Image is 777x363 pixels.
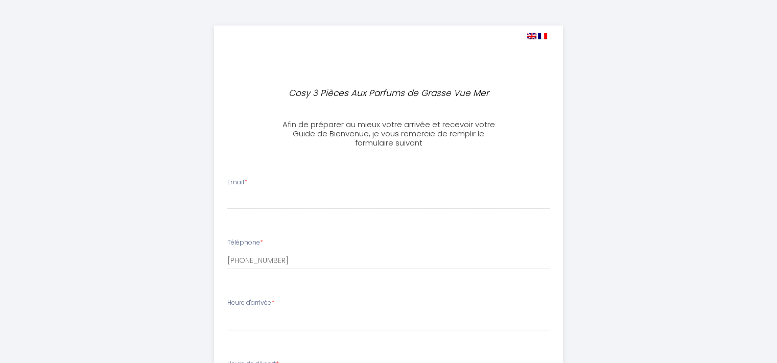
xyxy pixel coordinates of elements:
img: fr.png [538,33,547,39]
h3: Afin de préparer au mieux votre arrivée et recevoir votre Guide de Bienvenue, je vous remercie de... [275,120,502,148]
p: Cosy 3 Pièces Aux Parfums de Grasse Vue Mer [279,86,498,100]
label: Téléphone [227,238,263,248]
img: en.png [527,33,536,39]
label: Email [227,178,247,187]
label: Heure d'arrivée [227,298,274,308]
